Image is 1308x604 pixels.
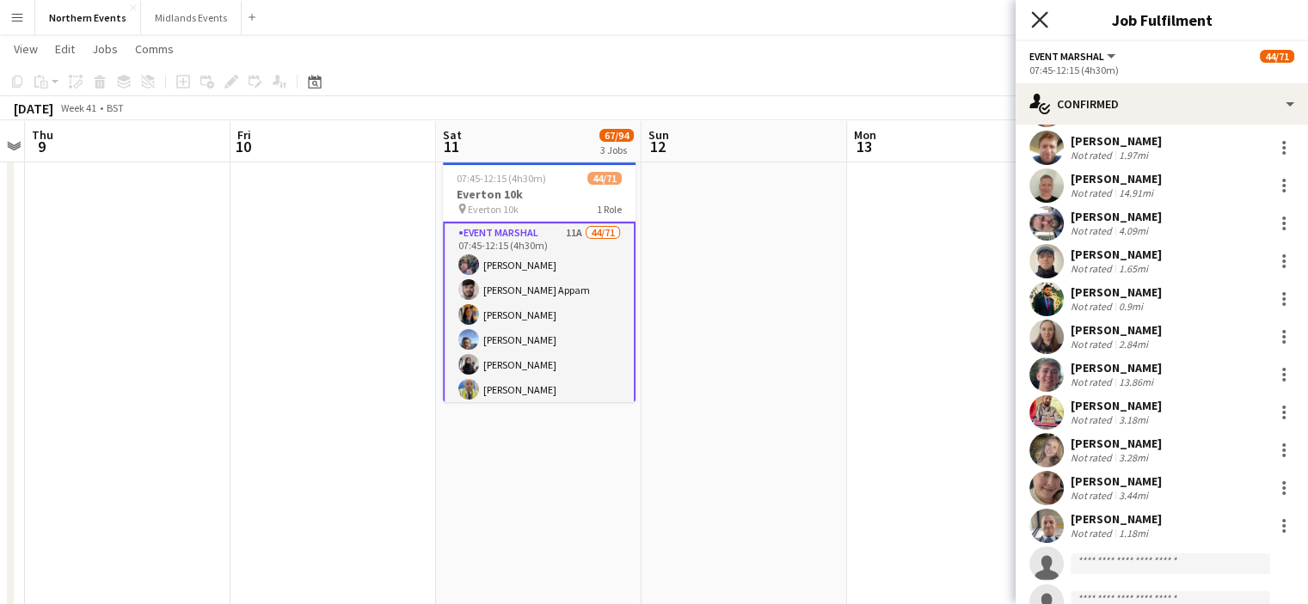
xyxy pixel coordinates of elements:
div: Not rated [1071,375,1115,388]
div: 1.18mi [1115,527,1151,540]
div: [PERSON_NAME] [1071,247,1162,262]
div: Not rated [1071,262,1115,275]
div: 3.44mi [1115,489,1151,502]
div: 2.84mi [1115,338,1151,351]
div: [PERSON_NAME] [1071,284,1162,300]
span: Mon [854,127,876,143]
span: 12 [646,137,669,156]
div: Not rated [1071,489,1115,502]
div: [PERSON_NAME] [1071,209,1162,224]
span: Thu [32,127,53,143]
div: Not rated [1071,224,1115,237]
div: Not rated [1071,413,1115,426]
div: [PERSON_NAME] [1071,473,1162,489]
span: Week 41 [57,101,100,114]
div: 07:45-12:15 (4h30m) [1029,64,1294,76]
a: Comms [128,38,181,60]
div: [PERSON_NAME] [1071,398,1162,413]
span: Sun [648,127,669,143]
div: [PERSON_NAME] [1071,436,1162,451]
div: 1.97mi [1115,149,1151,162]
span: 44/71 [587,172,622,185]
div: 14.91mi [1115,186,1157,199]
span: Everton 10k [468,203,519,216]
div: Not rated [1071,338,1115,351]
div: Not rated [1071,451,1115,464]
span: 11 [440,137,462,156]
span: 9 [29,137,53,156]
div: 3.18mi [1115,413,1151,426]
div: [PERSON_NAME] [1071,133,1162,149]
div: [PERSON_NAME] [1071,171,1162,186]
div: 1.65mi [1115,262,1151,275]
span: Fri [237,127,251,143]
button: Northern Events [35,1,141,34]
span: 07:45-12:15 (4h30m) [457,172,546,185]
div: Confirmed [1016,83,1308,125]
div: Not rated [1071,527,1115,540]
div: 0.9mi [1115,300,1146,313]
div: 3.28mi [1115,451,1151,464]
button: Midlands Events [141,1,242,34]
h3: Job Fulfilment [1016,9,1308,31]
span: Comms [135,41,174,57]
button: Event Marshal [1029,50,1118,63]
span: View [14,41,38,57]
div: [PERSON_NAME] [1071,322,1162,338]
span: 1 Role [597,203,622,216]
h3: Everton 10k [443,186,636,202]
div: BST [107,101,124,114]
span: Jobs [92,41,118,57]
div: [DATE] [14,100,53,117]
a: View [7,38,45,60]
div: Not rated [1071,300,1115,313]
span: Edit [55,41,75,57]
div: [PERSON_NAME] [1071,511,1162,527]
span: Sat [443,127,462,143]
span: 44/71 [1260,50,1294,63]
a: Jobs [85,38,125,60]
app-job-card: Updated07:45-12:15 (4h30m)44/71Everton 10k Everton 10k1 RoleEvent Marshal11A44/7107:45-12:15 (4h3... [443,148,636,402]
span: Event Marshal [1029,50,1104,63]
div: 4.09mi [1115,224,1151,237]
div: Not rated [1071,149,1115,162]
span: 67/94 [599,129,634,142]
span: 13 [851,137,876,156]
div: Not rated [1071,186,1115,199]
div: [PERSON_NAME] [1071,360,1162,375]
div: 13.86mi [1115,375,1157,388]
span: 10 [235,137,251,156]
a: Edit [48,38,82,60]
div: 3 Jobs [600,143,633,156]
